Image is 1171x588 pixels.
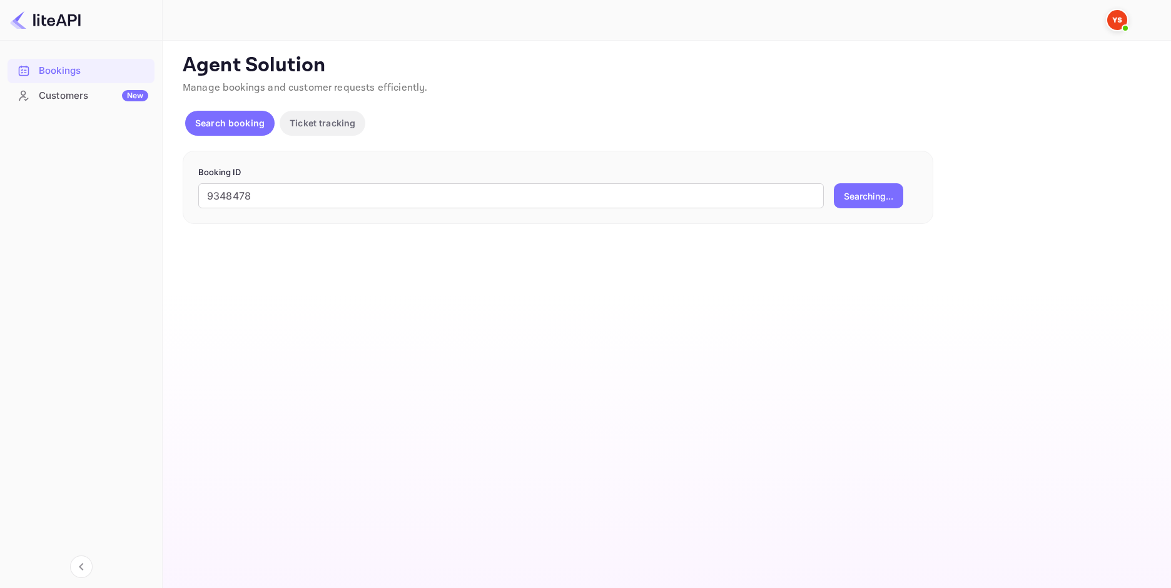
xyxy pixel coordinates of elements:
a: Bookings [8,59,155,82]
p: Ticket tracking [290,116,355,129]
span: Manage bookings and customer requests efficiently. [183,81,428,94]
div: Bookings [8,59,155,83]
div: Bookings [39,64,148,78]
button: Collapse navigation [70,555,93,578]
img: LiteAPI logo [10,10,81,30]
div: New [122,90,148,101]
div: CustomersNew [8,84,155,108]
a: CustomersNew [8,84,155,107]
p: Search booking [195,116,265,129]
button: Searching... [834,183,903,208]
p: Agent Solution [183,53,1148,78]
p: Booking ID [198,166,918,179]
img: Yandex Support [1107,10,1127,30]
div: Customers [39,89,148,103]
input: Enter Booking ID (e.g., 63782194) [198,183,824,208]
